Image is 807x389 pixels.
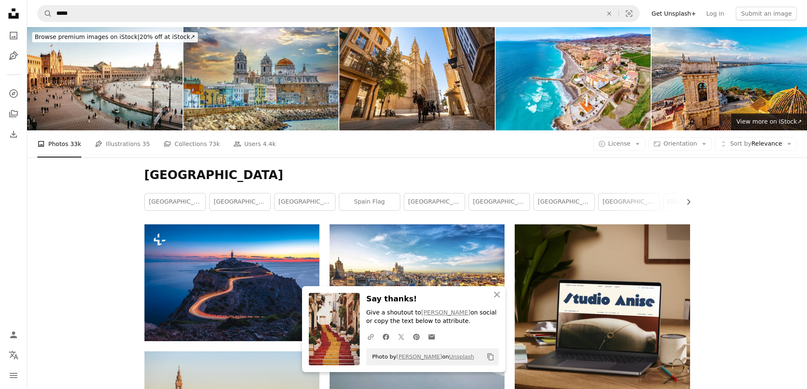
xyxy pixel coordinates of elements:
[233,130,276,157] a: Users 4.4k
[681,193,690,210] button: scroll list to the right
[449,353,474,360] a: Unsplash
[5,326,22,343] a: Log in / Sign up
[183,27,339,130] img: Panoramic view of Cadiz, Spain-
[5,105,22,122] a: Collections
[35,33,195,40] span: 20% off at iStock ↗
[715,137,797,151] button: Sort byRelevance
[366,293,499,305] h3: Say thanks!
[5,367,22,384] button: Menu
[600,6,618,22] button: Clear
[275,193,335,210] a: [GEOGRAPHIC_DATA]
[366,309,499,326] p: Give a shoutout to on social or copy the text below to attribute.
[378,328,394,345] a: Share on Facebook
[730,140,751,147] span: Sort by
[409,328,424,345] a: Share on Pinterest
[730,140,782,148] span: Relevance
[339,27,495,130] img: Palma de Mallorca Cathedral and Horse Carriage on a Sunny Street in Mallorca, Spain
[209,139,220,149] span: 73k
[164,130,220,157] a: Collections 73k
[27,27,183,130] img: Plaza de España in Seville
[483,350,498,364] button: Copy to clipboard
[652,27,807,130] img: View on Peniscola from the top of Pope Luna's Castle
[95,130,150,157] a: Illustrations 35
[5,27,22,44] a: Photos
[368,350,474,364] span: Photo by on
[736,7,797,20] button: Submit an image
[144,168,690,183] h1: [GEOGRAPHIC_DATA]
[27,27,203,47] a: Browse premium images on iStock|20% off at iStock↗
[663,140,697,147] span: Orientation
[736,118,802,125] span: View more on iStock ↗
[145,193,205,210] a: [GEOGRAPHIC_DATA]
[144,279,319,287] a: a long exposure shot of a winding road leading to a lighthouse
[5,347,22,364] button: Language
[469,193,530,210] a: [GEOGRAPHIC_DATA]
[35,33,139,40] span: Browse premium images on iStock |
[5,126,22,143] a: Download History
[534,193,594,210] a: [GEOGRAPHIC_DATA]
[404,193,465,210] a: [GEOGRAPHIC_DATA]
[593,137,646,151] button: License
[144,224,319,341] img: a long exposure shot of a winding road leading to a lighthouse
[663,193,724,210] a: [GEOGRAPHIC_DATA]
[339,193,400,210] a: spain flag
[731,113,807,130] a: View more on iStock↗
[646,7,701,20] a: Get Unsplash+
[5,85,22,102] a: Explore
[5,47,22,64] a: Illustrations
[608,140,631,147] span: License
[424,328,439,345] a: Share over email
[330,279,505,287] a: city scale under blue sky
[142,139,150,149] span: 35
[619,6,639,22] button: Visual search
[37,5,640,22] form: Find visuals sitewide
[263,139,276,149] span: 4.4k
[394,328,409,345] a: Share on Twitter
[397,353,442,360] a: [PERSON_NAME]
[496,27,651,130] img: Faro de Torrox lighthouse in Torrox Costa in Malaga Costa del Sol in Andalusia of Spain
[649,137,712,151] button: Orientation
[599,193,659,210] a: [GEOGRAPHIC_DATA]
[38,6,52,22] button: Search Unsplash
[330,224,505,341] img: city scale under blue sky
[421,309,470,316] a: [PERSON_NAME]
[210,193,270,210] a: [GEOGRAPHIC_DATA]
[701,7,729,20] a: Log in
